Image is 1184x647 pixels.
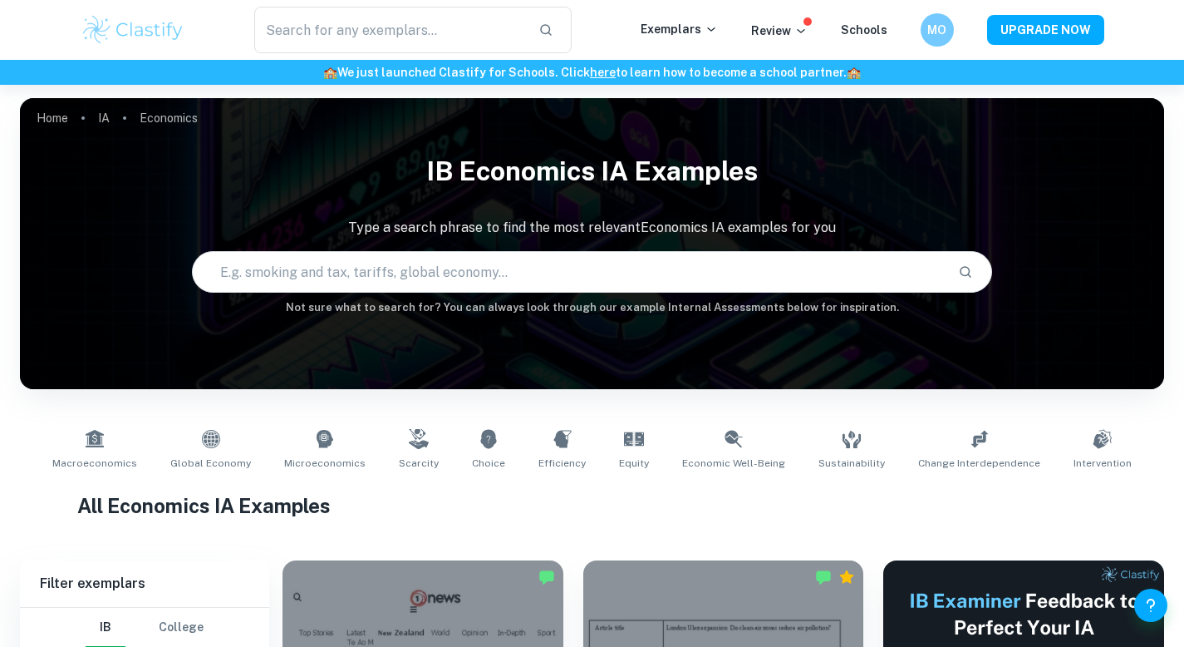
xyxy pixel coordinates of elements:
h1: IB Economics IA examples [20,145,1164,198]
a: IA [98,106,110,130]
p: Exemplars [641,20,718,38]
span: Equity [619,456,649,471]
span: Microeconomics [284,456,366,471]
p: Economics [140,109,198,127]
span: Intervention [1073,456,1132,471]
h6: We just launched Clastify for Schools. Click to learn how to become a school partner. [3,63,1181,81]
span: Sustainability [818,456,885,471]
img: Clastify logo [81,13,186,47]
a: Home [37,106,68,130]
a: here [590,66,616,79]
h6: Not sure what to search for? You can always look through our example Internal Assessments below f... [20,299,1164,316]
span: Economic Well-Being [682,456,785,471]
button: UPGRADE NOW [987,15,1104,45]
a: Schools [841,23,887,37]
span: 🏫 [323,66,337,79]
button: Help and Feedback [1134,589,1167,622]
span: Scarcity [399,456,439,471]
span: Macroeconomics [52,456,137,471]
h6: Filter exemplars [20,561,269,607]
span: Change Interdependence [918,456,1040,471]
div: Premium [838,569,855,585]
img: Marked [538,569,555,585]
span: Efficiency [538,456,586,471]
button: MO [921,13,954,47]
span: Global Economy [170,456,251,471]
input: E.g. smoking and tax, tariffs, global economy... [193,249,946,295]
button: Search [951,258,980,286]
input: Search for any exemplars... [254,7,526,53]
p: Review [751,22,808,40]
p: Type a search phrase to find the most relevant Economics IA examples for you [20,218,1164,238]
h6: MO [927,21,946,39]
img: Marked [815,569,832,585]
span: 🏫 [847,66,861,79]
span: Choice [472,456,505,471]
h1: All Economics IA Examples [77,491,1107,521]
